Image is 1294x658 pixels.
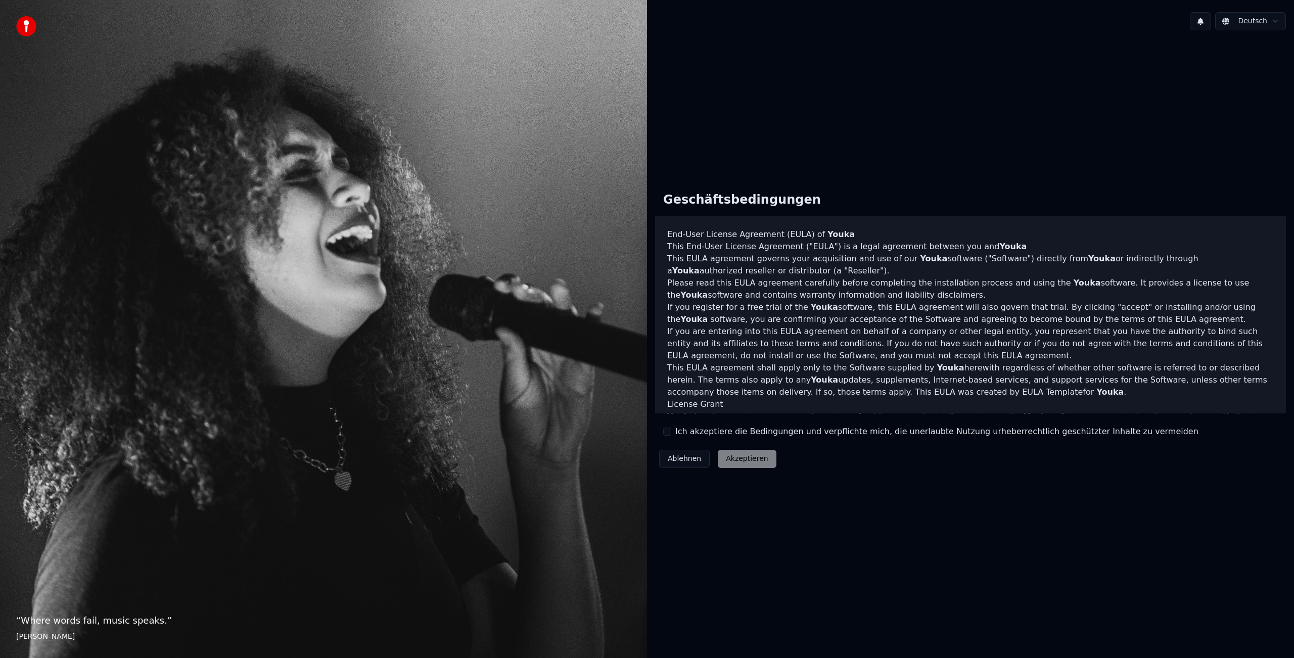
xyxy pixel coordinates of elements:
span: Youka [1074,278,1101,288]
div: Geschäftsbedingungen [655,184,829,216]
p: “ Where words fail, music speaks. ” [16,614,631,628]
p: This EULA agreement shall apply only to the Software supplied by herewith regardless of whether o... [667,362,1274,398]
p: If you are entering into this EULA agreement on behalf of a company or other legal entity, you re... [667,325,1274,362]
p: hereby grants you a personal, non-transferable, non-exclusive licence to use the software on your... [667,410,1274,435]
img: youka [16,16,36,36]
button: Ablehnen [659,450,710,468]
span: Youka [1096,387,1124,397]
span: Youka [920,254,947,263]
label: Ich akzeptiere die Bedingungen und verpflichte mich, die unerlaubte Nutzung urheberrechtlich gesc... [675,426,1198,438]
a: EULA Template [1022,387,1083,397]
span: Youka [1024,411,1051,421]
span: Youka [667,411,695,421]
span: Youka [680,290,708,300]
p: Please read this EULA agreement carefully before completing the installation process and using th... [667,277,1274,301]
p: If you register for a free trial of the software, this EULA agreement will also govern that trial... [667,301,1274,325]
span: Youka [1088,254,1116,263]
h3: End-User License Agreement (EULA) of [667,228,1274,241]
p: This End-User License Agreement ("EULA") is a legal agreement between you and [667,241,1274,253]
span: Youka [811,375,838,385]
span: Youka [811,302,838,312]
span: Youka [999,242,1027,251]
span: Youka [937,363,964,372]
span: Youka [672,266,700,275]
p: This EULA agreement governs your acquisition and use of our software ("Software") directly from o... [667,253,1274,277]
footer: [PERSON_NAME] [16,632,631,642]
span: Youka [827,229,855,239]
h3: License Grant [667,398,1274,410]
span: Youka [680,314,708,324]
